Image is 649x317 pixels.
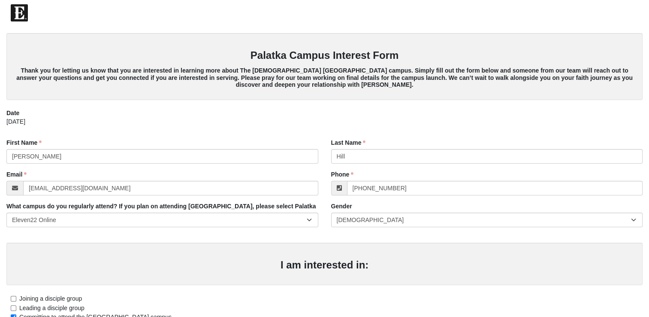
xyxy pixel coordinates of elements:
label: Gender [331,202,352,210]
input: Joining a disciple group [11,296,16,302]
h3: Palatka Campus Interest Form [15,49,634,62]
label: What campus do you regularly attend? If you plan on attending [GEOGRAPHIC_DATA], please select Pa... [6,202,316,210]
input: Leading a disciple group [11,305,16,311]
h5: Thank you for letting us know that you are interested in learning more about The [DEMOGRAPHIC_DAT... [15,67,634,88]
label: Last Name [331,138,366,147]
span: Joining a disciple group [19,295,82,302]
div: [DATE] [6,117,643,132]
h3: I am interested in: [15,259,634,271]
label: First Name [6,138,42,147]
span: Leading a disciple group [19,305,85,311]
img: Eleven22 logo [11,4,28,21]
label: Phone [331,170,354,179]
span: The [DEMOGRAPHIC_DATA] of Eleven22 [30,9,151,17]
label: Date [6,109,19,117]
label: Email [6,170,27,179]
